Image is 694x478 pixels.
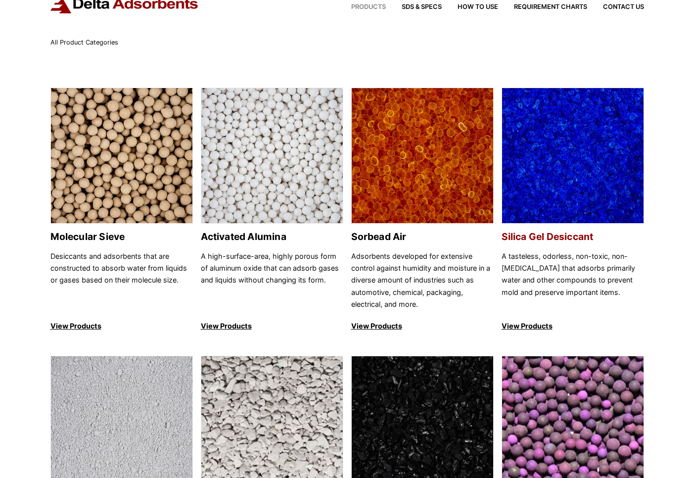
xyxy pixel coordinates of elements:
a: SDS & SPECS [386,4,442,10]
img: Activated Alumina [201,88,343,224]
a: Products [335,4,386,10]
a: Sorbead Air Sorbead Air Adsorbents developed for extensive control against humidity and moisture ... [351,88,494,333]
h2: Sorbead Air [351,231,494,242]
h2: Activated Alumina [201,231,343,242]
a: Requirement Charts [498,4,587,10]
span: How to Use [458,4,498,10]
a: Contact Us [587,4,644,10]
a: How to Use [442,4,498,10]
a: Molecular Sieve Molecular Sieve Desiccants and adsorbents that are constructed to absorb water fr... [50,88,193,333]
span: Requirement Charts [514,4,587,10]
p: Adsorbents developed for extensive control against humidity and moisture in a diverse amount of i... [351,250,494,311]
p: View Products [50,320,193,332]
img: Silica Gel Desiccant [502,88,644,224]
span: SDS & SPECS [402,4,442,10]
h2: Molecular Sieve [50,231,193,242]
p: View Products [502,320,644,332]
p: A tasteless, odorless, non-toxic, non-[MEDICAL_DATA] that adsorbs primarily water and other compo... [502,250,644,311]
a: Activated Alumina Activated Alumina A high-surface-area, highly porous form of aluminum oxide tha... [201,88,343,333]
span: Products [351,4,386,10]
span: All Product Categories [50,39,118,46]
p: View Products [351,320,494,332]
a: Silica Gel Desiccant Silica Gel Desiccant A tasteless, odorless, non-toxic, non-[MEDICAL_DATA] th... [502,88,644,333]
img: Sorbead Air [352,88,493,224]
span: Contact Us [603,4,644,10]
p: View Products [201,320,343,332]
img: Molecular Sieve [51,88,192,224]
h2: Silica Gel Desiccant [502,231,644,242]
p: Desiccants and adsorbents that are constructed to absorb water from liquids or gases based on the... [50,250,193,311]
p: A high-surface-area, highly porous form of aluminum oxide that can adsorb gases and liquids witho... [201,250,343,311]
